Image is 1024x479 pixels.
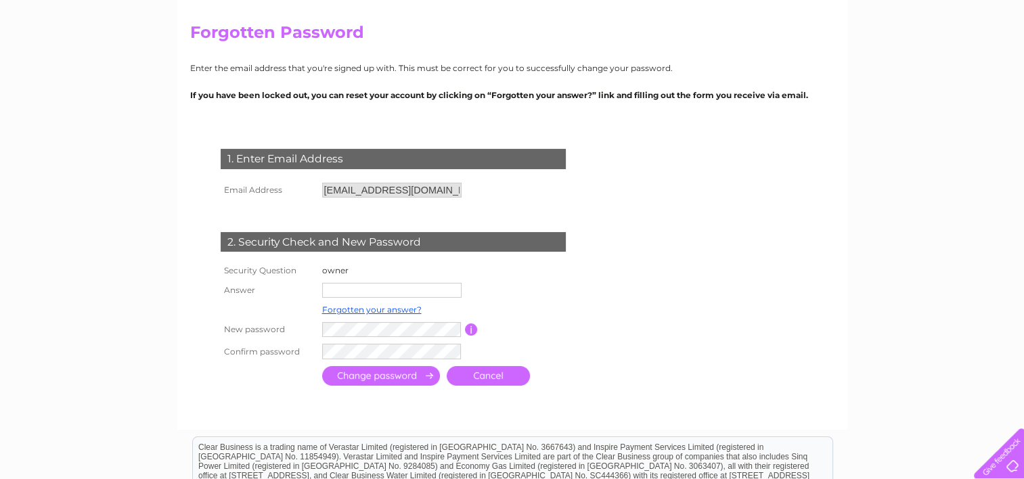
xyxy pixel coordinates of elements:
input: Information [465,323,478,336]
th: Security Question [217,262,319,279]
p: Enter the email address that you're signed up with. This must be correct for you to successfully ... [190,62,834,74]
label: owner [322,265,349,275]
a: Blog [955,58,975,68]
th: New password [217,319,319,340]
a: Water [834,58,860,68]
h2: Forgotten Password [190,23,834,49]
a: Telecoms [906,58,947,68]
input: Submit [322,366,440,386]
th: Answer [217,279,319,301]
div: 2. Security Check and New Password [221,232,566,252]
th: Confirm password [217,340,319,362]
a: Forgotten your answer? [322,304,422,315]
a: Contact [983,58,1016,68]
a: Cancel [447,366,530,386]
a: Energy [868,58,898,68]
div: Clear Business is a trading name of Verastar Limited (registered in [GEOGRAPHIC_DATA] No. 3667643... [193,7,832,66]
p: If you have been locked out, you can reset your account by clicking on “Forgotten your answer?” l... [190,89,834,101]
div: 1. Enter Email Address [221,149,566,169]
a: 0333 014 3131 [757,7,862,24]
ctcspan: 0333 014 3131 [757,7,851,24]
img: logo.png [36,35,105,76]
th: Email Address [217,179,319,201]
ctc: Call 0333 014 3131 with Linkus Desktop Client [757,7,862,24]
